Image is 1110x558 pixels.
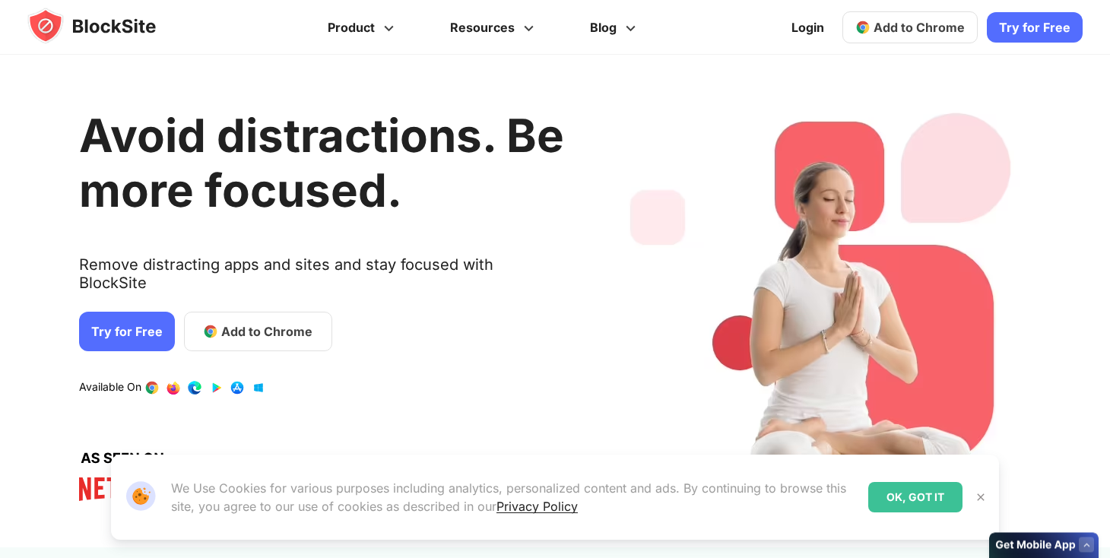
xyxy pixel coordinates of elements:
button: Close [971,487,991,507]
span: Add to Chrome [221,322,312,341]
a: Try for Free [79,312,175,351]
a: Privacy Policy [496,499,578,514]
img: chrome-icon.svg [855,20,871,35]
a: Try for Free [987,12,1083,43]
img: Close [975,491,987,503]
p: We Use Cookies for various purposes including analytics, personalized content and ads. By continu... [171,479,856,515]
img: blocksite-icon.5d769676.svg [27,8,186,44]
h1: Avoid distractions. Be more focused. [79,108,564,217]
span: Add to Chrome [874,20,965,35]
text: Available On [79,380,141,395]
a: Add to Chrome [184,312,332,351]
a: Login [782,9,833,46]
div: OK, GOT IT [868,482,963,512]
a: Add to Chrome [842,11,978,43]
text: Remove distracting apps and sites and stay focused with BlockSite [79,255,564,304]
